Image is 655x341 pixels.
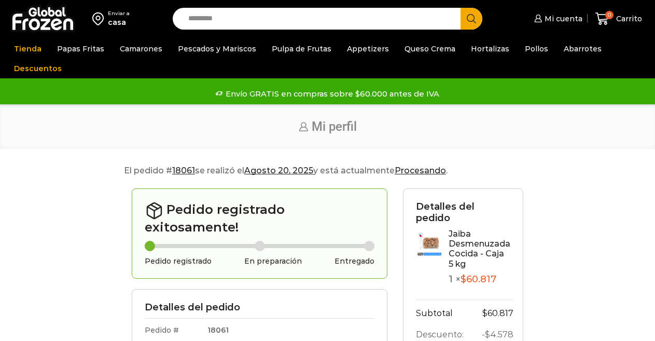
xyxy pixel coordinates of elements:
span: $ [485,330,490,339]
p: 1 × [449,274,510,285]
a: Abarrotes [559,39,607,59]
a: Pescados y Mariscos [173,39,261,59]
div: Enviar a [108,10,130,17]
h3: Detalles del pedido [416,201,510,224]
button: Search button [461,8,482,30]
mark: Agosto 20, 2025 [244,166,313,175]
a: 0 Carrito [593,7,645,31]
a: Hortalizas [466,39,514,59]
a: Camarones [115,39,168,59]
div: casa [108,17,130,28]
a: Pollos [520,39,553,59]
a: Jaiba Desmenuzada Cocida - Caja 5 kg [449,229,510,269]
bdi: 60.817 [482,308,513,318]
span: 0 [605,11,614,19]
th: Subtotal [416,299,473,324]
img: address-field-icon.svg [92,10,108,28]
span: $ [461,274,466,285]
h2: Pedido registrado exitosamente! [145,201,375,235]
a: Mi cuenta [532,8,582,29]
a: Pulpa de Frutas [267,39,337,59]
mark: 18061 [172,166,195,175]
a: Appetizers [342,39,394,59]
a: Tienda [9,39,47,59]
td: Pedido # [145,318,202,339]
span: Carrito [614,13,642,24]
a: Papas Fritas [52,39,109,59]
h3: Detalles del pedido [145,302,375,313]
span: $ [482,308,487,318]
mark: Procesando [395,166,446,175]
span: 4.578 [485,330,513,339]
span: Mi perfil [312,119,357,134]
h3: Pedido registrado [145,257,212,266]
td: 18061 [202,318,375,339]
a: Queso Crema [399,39,461,59]
h3: En preparación [244,257,302,266]
h3: Entregado [335,257,374,266]
bdi: 60.817 [461,274,496,285]
p: El pedido # se realizó el y está actualmente . [124,164,531,178]
span: Mi cuenta [542,13,582,24]
a: Descuentos [9,59,67,78]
